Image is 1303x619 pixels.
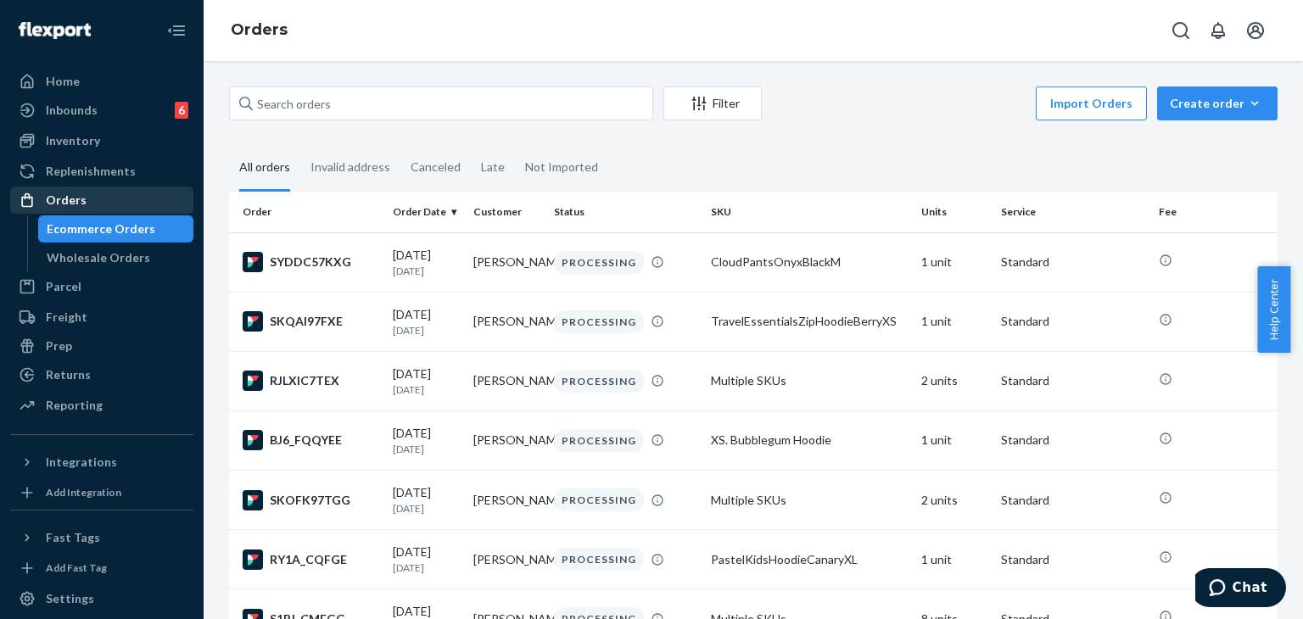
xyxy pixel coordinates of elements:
[46,590,94,607] div: Settings
[229,192,386,232] th: Order
[711,313,907,330] div: TravelEssentialsZipHoodieBerryXS
[554,488,644,511] div: PROCESSING
[467,530,547,589] td: [PERSON_NAME]
[994,192,1151,232] th: Service
[393,484,460,516] div: [DATE]
[229,86,653,120] input: Search orders
[704,192,914,232] th: SKU
[547,192,704,232] th: Status
[46,309,87,326] div: Freight
[46,560,107,575] div: Add Fast Tag
[914,410,995,470] td: 1 unit
[1257,266,1290,353] button: Help Center
[393,323,460,337] p: [DATE]
[1001,254,1144,270] p: Standard
[1001,432,1144,449] p: Standard
[914,530,995,589] td: 1 unit
[231,20,288,39] a: Orders
[46,366,91,383] div: Returns
[393,264,460,278] p: [DATE]
[46,529,100,546] div: Fast Tags
[243,490,379,510] div: SKOFK97TGG
[411,145,461,189] div: Canceled
[10,304,193,331] a: Freight
[914,351,995,410] td: 2 units
[46,278,81,295] div: Parcel
[19,22,91,39] img: Flexport logo
[47,249,150,266] div: Wholesale Orders
[243,371,379,391] div: RJLXIC7TEX
[46,485,121,499] div: Add Integration
[243,430,379,450] div: BJ6_FQQYEE
[10,158,193,185] a: Replenishments
[467,292,547,351] td: [PERSON_NAME]
[243,549,379,570] div: RY1A_CQFGE
[554,310,644,333] div: PROCESSING
[46,73,80,90] div: Home
[1195,568,1286,611] iframe: Opens a widget where you can chat to one of our agents
[1239,14,1272,47] button: Open account menu
[10,361,193,388] a: Returns
[1001,551,1144,568] p: Standard
[914,292,995,351] td: 1 unit
[46,454,117,471] div: Integrations
[46,163,136,180] div: Replenishments
[217,6,301,55] ol: breadcrumbs
[393,501,460,516] p: [DATE]
[1036,86,1147,120] button: Import Orders
[711,432,907,449] div: XS. Bubblegum Hoodie
[46,192,87,209] div: Orders
[467,232,547,292] td: [PERSON_NAME]
[554,251,644,274] div: PROCESSING
[10,558,193,578] a: Add Fast Tag
[243,311,379,332] div: SKQAI97FXE
[46,132,100,149] div: Inventory
[46,102,98,119] div: Inbounds
[38,215,194,243] a: Ecommerce Orders
[393,442,460,456] p: [DATE]
[10,482,193,503] a: Add Integration
[554,370,644,393] div: PROCESSING
[46,337,72,354] div: Prep
[243,252,379,272] div: SYDDC57KXG
[664,95,761,112] div: Filter
[159,14,193,47] button: Close Navigation
[10,187,193,214] a: Orders
[467,471,547,530] td: [PERSON_NAME]
[393,306,460,337] div: [DATE]
[393,425,460,456] div: [DATE]
[704,351,914,410] td: Multiple SKUs
[711,551,907,568] div: PastelKidsHoodieCanaryXL
[554,548,644,571] div: PROCESSING
[554,429,644,452] div: PROCESSING
[914,232,995,292] td: 1 unit
[10,392,193,419] a: Reporting
[1001,492,1144,509] p: Standard
[10,273,193,300] a: Parcel
[663,86,762,120] button: Filter
[393,382,460,397] p: [DATE]
[46,397,103,414] div: Reporting
[393,544,460,575] div: [DATE]
[386,192,467,232] th: Order Date
[1201,14,1235,47] button: Open notifications
[393,365,460,397] div: [DATE]
[10,68,193,95] a: Home
[1164,14,1198,47] button: Open Search Box
[473,204,540,219] div: Customer
[10,127,193,154] a: Inventory
[10,332,193,360] a: Prep
[914,192,995,232] th: Units
[711,254,907,270] div: CloudPantsOnyxBlackM
[1152,192,1278,232] th: Fee
[1001,372,1144,389] p: Standard
[467,351,547,410] td: [PERSON_NAME]
[1170,95,1265,112] div: Create order
[10,97,193,124] a: Inbounds6
[175,102,188,119] div: 6
[47,220,155,237] div: Ecommerce Orders
[393,247,460,278] div: [DATE]
[239,145,290,192] div: All orders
